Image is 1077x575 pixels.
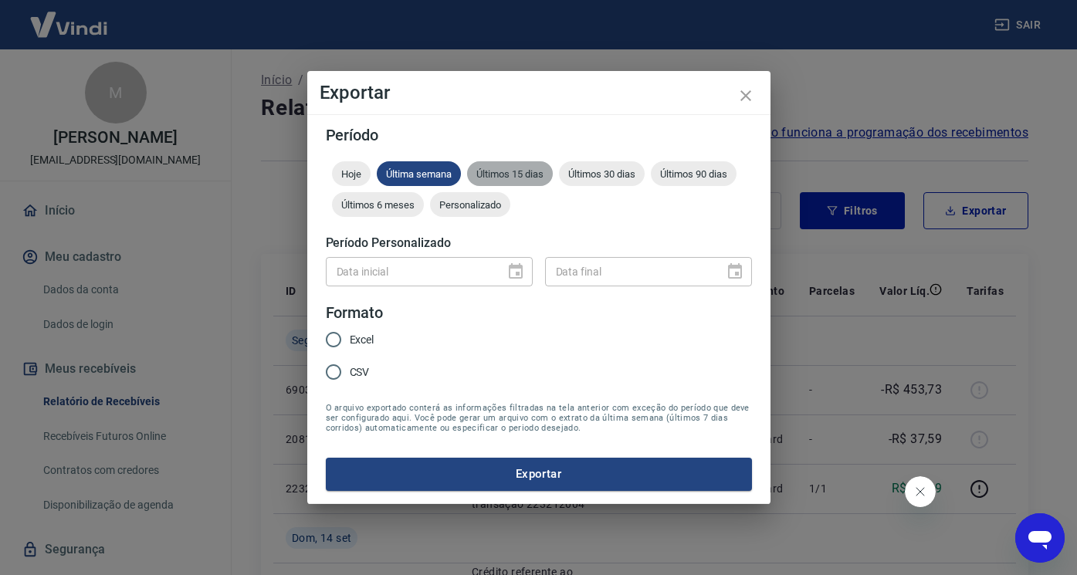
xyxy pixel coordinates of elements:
[350,364,370,381] span: CSV
[377,161,461,186] div: Última semana
[905,476,936,507] iframe: Fechar mensagem
[430,199,510,211] span: Personalizado
[377,168,461,180] span: Última semana
[467,168,553,180] span: Últimos 15 dias
[651,161,737,186] div: Últimos 90 dias
[332,192,424,217] div: Últimos 6 meses
[651,168,737,180] span: Últimos 90 dias
[326,127,752,143] h5: Período
[467,161,553,186] div: Últimos 15 dias
[320,83,758,102] h4: Exportar
[350,332,374,348] span: Excel
[727,77,764,114] button: close
[1015,513,1065,563] iframe: Botão para abrir a janela de mensagens
[559,161,645,186] div: Últimos 30 dias
[559,168,645,180] span: Últimos 30 dias
[332,199,424,211] span: Últimos 6 meses
[326,257,494,286] input: DD/MM/YYYY
[430,192,510,217] div: Personalizado
[545,257,713,286] input: DD/MM/YYYY
[9,11,130,23] span: Olá! Precisa de ajuda?
[326,458,752,490] button: Exportar
[326,403,752,433] span: O arquivo exportado conterá as informações filtradas na tela anterior com exceção do período que ...
[332,161,371,186] div: Hoje
[326,235,752,251] h5: Período Personalizado
[326,302,384,324] legend: Formato
[332,168,371,180] span: Hoje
